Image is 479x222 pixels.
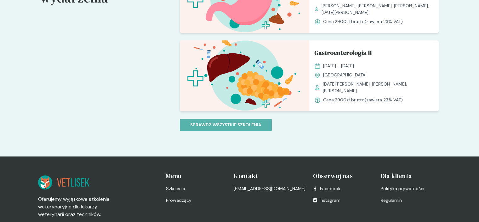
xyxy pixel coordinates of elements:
[313,197,340,204] a: Instagram
[38,195,118,218] p: Oferujemy wyjątkowe szkolenia weterynaryjne dla lekarzy weterynarii oraz techników.
[166,185,185,192] span: Szkolenia
[313,171,373,180] h4: Obserwuj nas
[313,185,340,192] a: Facebook
[180,40,309,111] img: ZxkxEIF3NbkBX8eR_GastroII_T.svg
[166,185,226,192] a: Szkolenia
[323,18,403,25] span: Cena: (zawiera 23% VAT)
[323,72,367,78] span: [GEOGRAPHIC_DATA]
[166,171,226,180] h4: Menu
[234,171,305,180] h4: Kontakt
[180,121,272,128] a: Sprawdz wszystkie szkolenia
[335,19,365,24] span: 2900 zł brutto
[321,3,434,16] span: [PERSON_NAME], [PERSON_NAME], [PERSON_NAME], [DATE][PERSON_NAME]
[314,48,434,60] a: Gastroenterologia II
[381,185,441,192] a: Polityka prywatności
[166,197,191,204] span: Prowadzący
[234,185,305,192] a: [EMAIL_ADDRESS][DOMAIN_NAME]
[335,97,365,103] span: 2900 zł brutto
[381,171,441,180] h4: Dla klienta
[314,48,372,60] span: Gastroenterologia II
[381,197,441,204] a: Regulamin
[190,122,261,128] p: Sprawdz wszystkie szkolenia
[323,63,354,69] span: [DATE] - [DATE]
[381,197,402,204] span: Regulamin
[323,81,434,94] span: [DATE][PERSON_NAME], [PERSON_NAME], [PERSON_NAME]
[166,197,226,204] a: Prowadzący
[180,119,272,131] button: Sprawdz wszystkie szkolenia
[381,185,424,192] span: Polityka prywatności
[323,97,403,103] span: Cena: (zawiera 23% VAT)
